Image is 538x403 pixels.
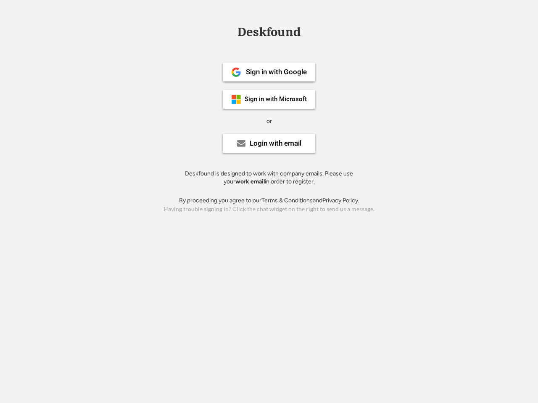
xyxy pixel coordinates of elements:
img: ms-symbollockup_mssymbol_19.png [231,94,241,105]
div: By proceeding you agree to our and [179,196,359,205]
a: Terms & Conditions [261,197,313,204]
a: Privacy Policy. [322,197,359,204]
div: Sign in with Google [246,68,307,76]
div: or [266,117,272,126]
div: Sign in with Microsoft [245,96,307,102]
div: Deskfound is designed to work with company emails. Please use your in order to register. [174,170,364,186]
div: Deskfound [233,26,305,39]
strong: work email [235,178,265,185]
img: 1024px-Google__G__Logo.svg.png [231,67,241,77]
div: Login with email [250,140,301,147]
